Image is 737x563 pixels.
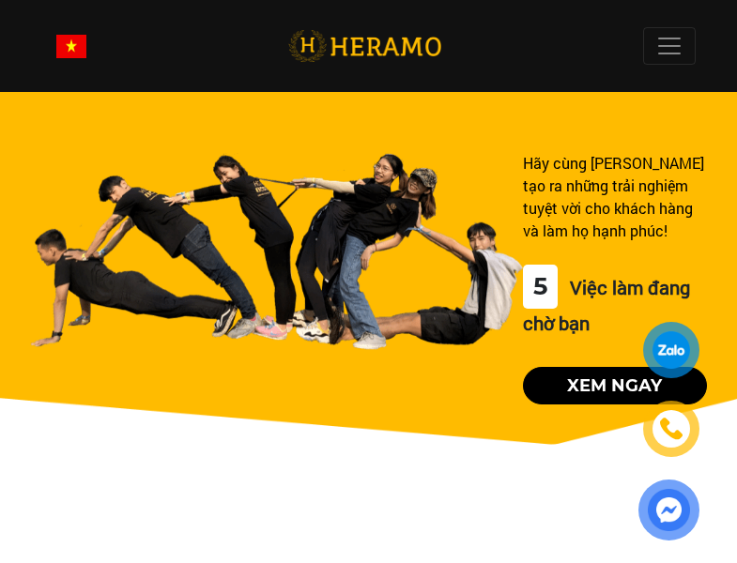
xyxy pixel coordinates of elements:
div: 5 [523,265,558,309]
button: Xem ngay [523,367,707,404]
span: Việc làm đang chờ bạn [523,275,690,335]
div: Hãy cùng [PERSON_NAME] tạo ra những trải nghiệm tuyệt vời cho khách hàng và làm họ hạnh phúc! [523,152,707,242]
img: phone-icon [661,418,682,439]
img: banner [30,152,523,350]
img: logo [288,27,441,66]
a: phone-icon [646,403,697,454]
img: vn-flag.png [56,35,86,58]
